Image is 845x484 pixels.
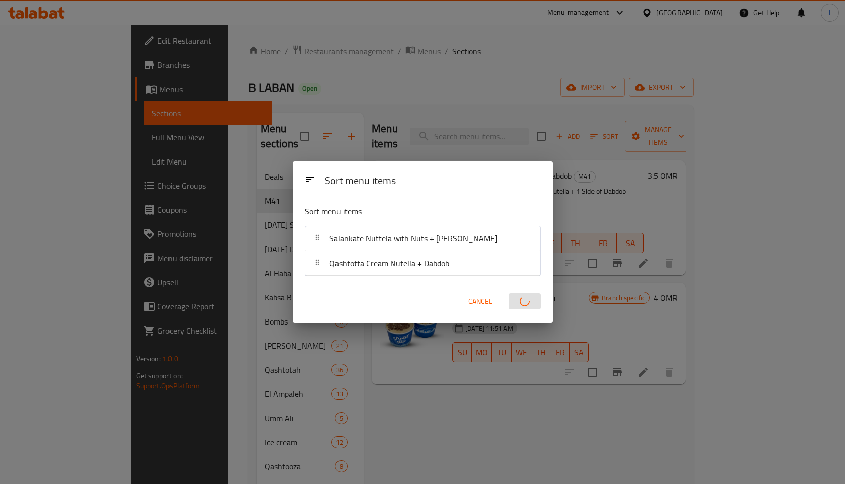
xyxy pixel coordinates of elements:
[305,205,492,218] p: Sort menu items
[305,251,540,276] div: Qashtotta Cream Nutella + Dabdob
[321,170,545,193] div: Sort menu items
[305,226,540,251] div: Salankate Nuttela with Nuts + [PERSON_NAME]
[329,231,497,246] span: Salankate Nuttela with Nuts + [PERSON_NAME]
[464,292,496,311] button: Cancel
[329,256,449,271] span: Qashtotta Cream Nutella + Dabdob
[468,295,492,308] span: Cancel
